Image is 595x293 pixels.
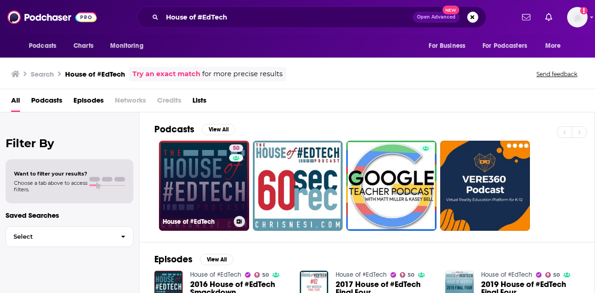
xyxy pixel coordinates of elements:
span: 50 [408,273,414,277]
span: for more precise results [202,69,283,79]
a: 50 [229,144,243,152]
span: Choose a tab above to access filters. [14,180,87,193]
h2: Podcasts [154,124,194,135]
a: House of #EdTech [336,271,387,279]
button: Send feedback [534,70,580,78]
a: PodcastsView All [154,124,235,135]
span: 50 [262,273,269,277]
input: Search podcasts, credits, & more... [162,10,413,25]
a: Lists [192,93,206,112]
a: Charts [67,37,99,55]
span: 50 [233,144,239,153]
button: open menu [104,37,155,55]
a: Episodes [73,93,104,112]
svg: Add a profile image [580,7,588,14]
span: Podcasts [29,39,56,52]
span: Open Advanced [417,15,456,20]
button: Open AdvancedNew [413,12,460,23]
span: Monitoring [110,39,143,52]
button: Select [6,226,133,247]
a: All [11,93,20,112]
a: Show notifications dropdown [542,9,556,25]
button: View All [202,124,235,135]
span: New [443,6,459,14]
h3: Search [31,70,54,78]
a: Try an exact match [132,69,200,79]
button: Show profile menu [567,7,588,27]
a: 50 [254,272,269,278]
a: 50House of #EdTech [159,141,249,231]
span: Select [6,234,113,240]
span: Credits [157,93,181,112]
a: Podcasts [31,93,62,112]
h2: Filter By [6,137,133,150]
button: open menu [422,37,477,55]
a: House of #EdTech [190,271,241,279]
span: Logged in as tyllerbarner [567,7,588,27]
span: More [545,39,561,52]
button: open menu [22,37,68,55]
span: Want to filter your results? [14,170,87,177]
a: Show notifications dropdown [518,9,534,25]
span: For Business [429,39,465,52]
button: open menu [539,37,573,55]
h3: House of #EdTech [65,70,125,78]
span: For Podcasters [483,39,527,52]
button: open menu [476,37,541,55]
div: Search podcasts, credits, & more... [137,7,486,28]
img: Podchaser - Follow, Share and Rate Podcasts [7,8,97,26]
button: View All [200,254,233,265]
a: 50 [545,272,560,278]
a: 50 [400,272,415,278]
img: User Profile [567,7,588,27]
p: Saved Searches [6,211,133,220]
span: Networks [115,93,146,112]
span: Charts [73,39,93,52]
h3: House of #EdTech [163,218,230,226]
h2: Episodes [154,254,192,265]
a: EpisodesView All [154,254,233,265]
span: 50 [553,273,560,277]
a: House of #EdTech [481,271,532,279]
